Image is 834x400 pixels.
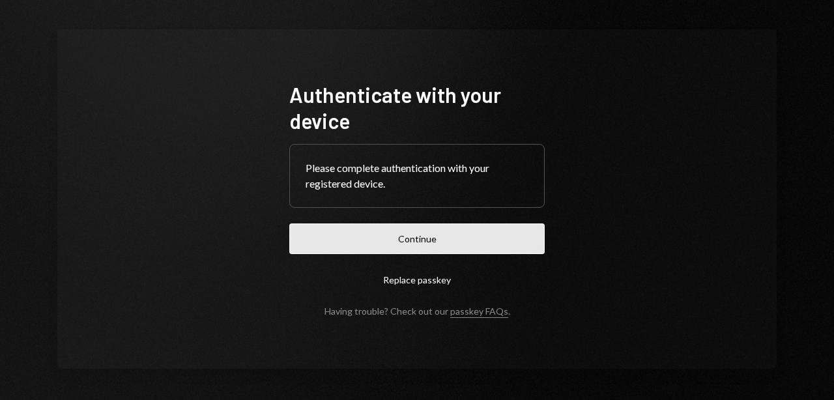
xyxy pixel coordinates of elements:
div: Having trouble? Check out our . [324,306,510,317]
button: Continue [289,223,545,254]
a: passkey FAQs [450,306,508,318]
div: Please complete authentication with your registered device. [306,160,528,192]
button: Replace passkey [289,264,545,295]
h1: Authenticate with your device [289,81,545,134]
